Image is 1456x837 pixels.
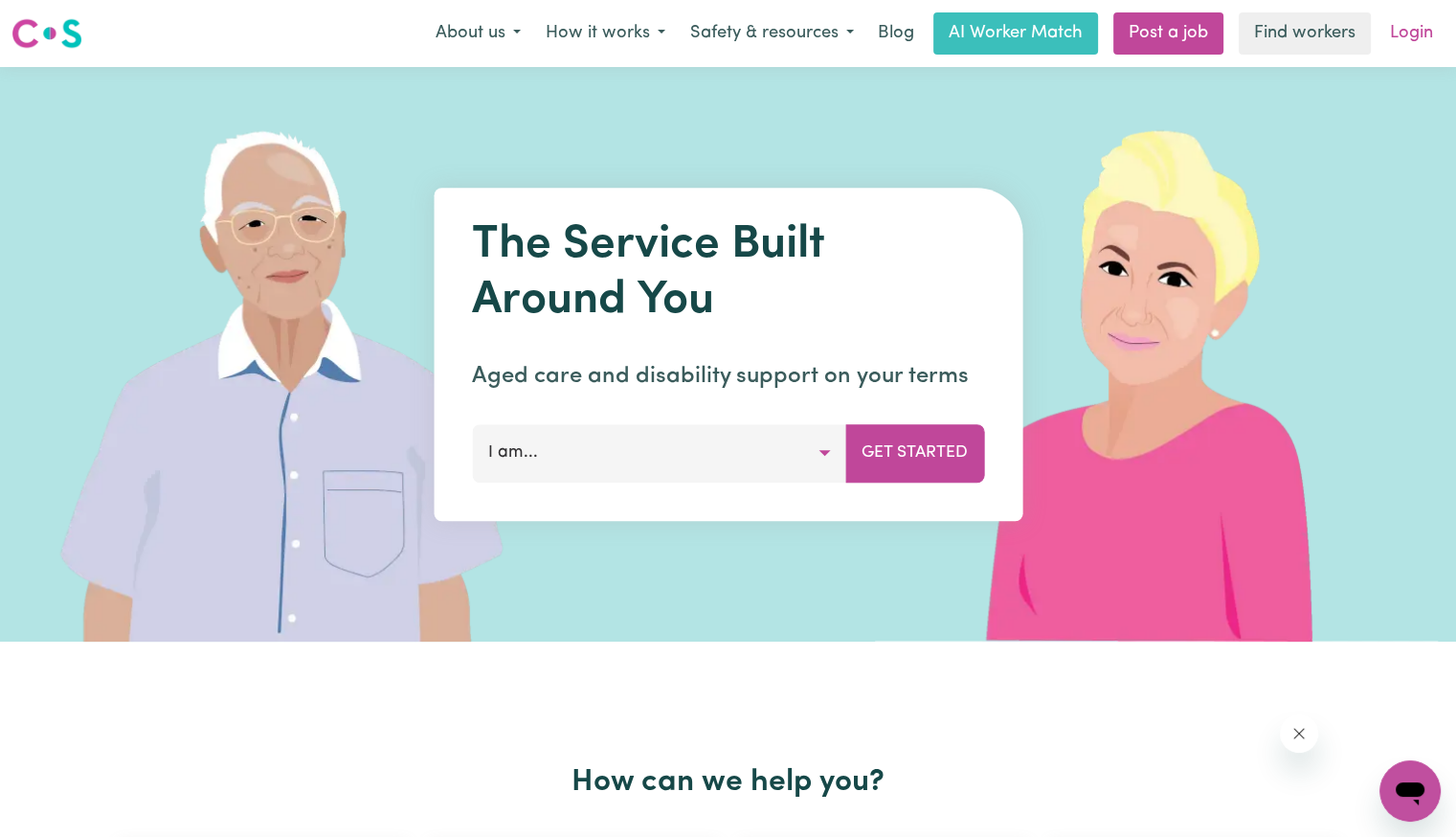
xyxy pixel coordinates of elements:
[933,12,1098,55] a: AI Worker Match
[1113,12,1223,55] a: Post a job
[472,359,984,394] p: Aged care and disability support on your terms
[866,12,926,55] a: Blog
[423,13,533,54] button: About us
[1239,12,1371,55] a: Find workers
[472,424,846,482] button: I am...
[533,13,678,54] button: How it works
[11,16,82,51] img: Careseekers logo
[11,11,82,56] a: Careseekers logo
[1280,714,1318,753] iframe: Close message
[108,764,1349,801] h2: How can we help you?
[472,218,984,328] h1: The Service Built Around You
[1378,12,1445,55] a: Login
[845,424,984,482] button: Get Started
[1379,760,1441,822] iframe: Button to launch messaging window
[11,13,116,29] span: Need any help?
[678,13,866,54] button: Safety & resources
